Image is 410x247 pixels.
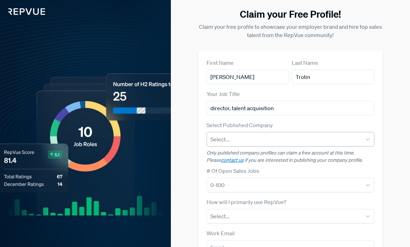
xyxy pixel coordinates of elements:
input: First Name [207,70,289,84]
label: How will I primarily use RepVue? [207,198,286,206]
input: Title [207,101,375,115]
label: Your Job Title [207,90,240,98]
a: contact us [221,157,244,163]
label: Work Email [207,229,235,237]
p: Only published company profiles can claim a free account at this time. Please if you are interest... [207,149,375,164]
input: Last Name [292,70,374,84]
label: # Of Open Sales Jobs [207,167,259,175]
label: Select Published Company [207,121,273,129]
h3: Claim your Free Profile! [198,8,383,20]
label: Last Name [292,59,318,67]
p: Claim your free profile to showcase your employer brand and hire top sales talent from the RepVue... [198,23,383,39]
label: First Name [207,59,234,67]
